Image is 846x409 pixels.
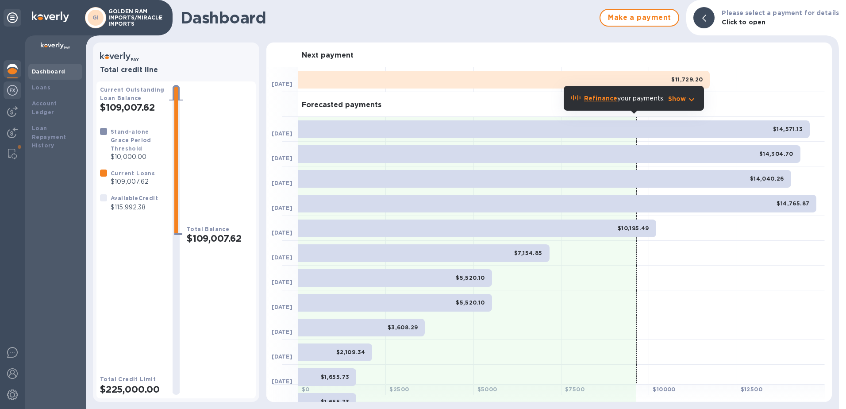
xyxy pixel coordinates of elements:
b: Total Balance [187,226,229,232]
h1: Dashboard [181,8,595,27]
b: Loan Repayment History [32,125,66,149]
b: Please select a payment for details [722,9,839,16]
b: $1,655.73 [321,398,350,405]
h2: $225,000.00 [100,384,165,395]
b: Refinance [584,95,617,102]
b: [DATE] [272,353,292,360]
b: Click to open [722,19,765,26]
b: [DATE] [272,279,292,286]
b: [DATE] [272,328,292,335]
b: $11,729.20 [671,76,703,83]
p: GOLDEN RAM IMPORTS/MIRACLE IMPORTS [108,8,153,27]
img: Logo [32,12,69,22]
b: $ 12500 [741,386,762,393]
b: $7,154.85 [514,250,542,256]
b: [DATE] [272,229,292,236]
b: [DATE] [272,378,292,385]
b: Current Outstanding Loan Balance [100,86,165,101]
p: $10,000.00 [111,152,165,162]
img: Foreign exchange [7,85,18,96]
p: your payments. [584,94,665,103]
b: GI [92,14,99,21]
b: $2,109.34 [336,349,365,355]
b: [DATE] [272,254,292,261]
b: [DATE] [272,81,292,87]
b: [DATE] [272,180,292,186]
b: $ 10000 [653,386,675,393]
b: $14,040.26 [750,175,784,182]
span: Make a payment [608,12,671,23]
b: $5,520.10 [456,299,485,306]
h2: $109,007.62 [100,102,165,113]
b: [DATE] [272,130,292,137]
b: $3,608.29 [388,324,418,331]
b: Account Ledger [32,100,57,116]
b: Total Credit Limit [100,376,156,382]
b: Loans [32,84,50,91]
button: Show [668,94,697,103]
h3: Next payment [302,51,354,60]
b: [DATE] [272,204,292,211]
h3: Forecasted payments [302,101,381,109]
button: Make a payment [600,9,679,27]
b: $1,655.73 [321,374,350,380]
b: $14,571.13 [773,126,803,132]
b: Available Credit [111,195,158,201]
b: $14,765.87 [777,200,809,207]
p: Show [668,94,686,103]
h3: Total credit line [100,66,252,74]
p: $109,007.62 [111,177,155,186]
b: [DATE] [272,155,292,162]
b: $10,195.49 [618,225,649,232]
b: Current Loans [111,170,155,177]
h2: $109,007.62 [187,233,252,244]
b: Stand-alone Grace Period Threshold [111,128,151,152]
b: $14,304.70 [759,150,793,157]
div: Unpin categories [4,9,21,27]
b: $5,520.10 [456,274,485,281]
b: Dashboard [32,68,65,75]
b: [DATE] [272,304,292,310]
p: $115,992.38 [111,203,158,212]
